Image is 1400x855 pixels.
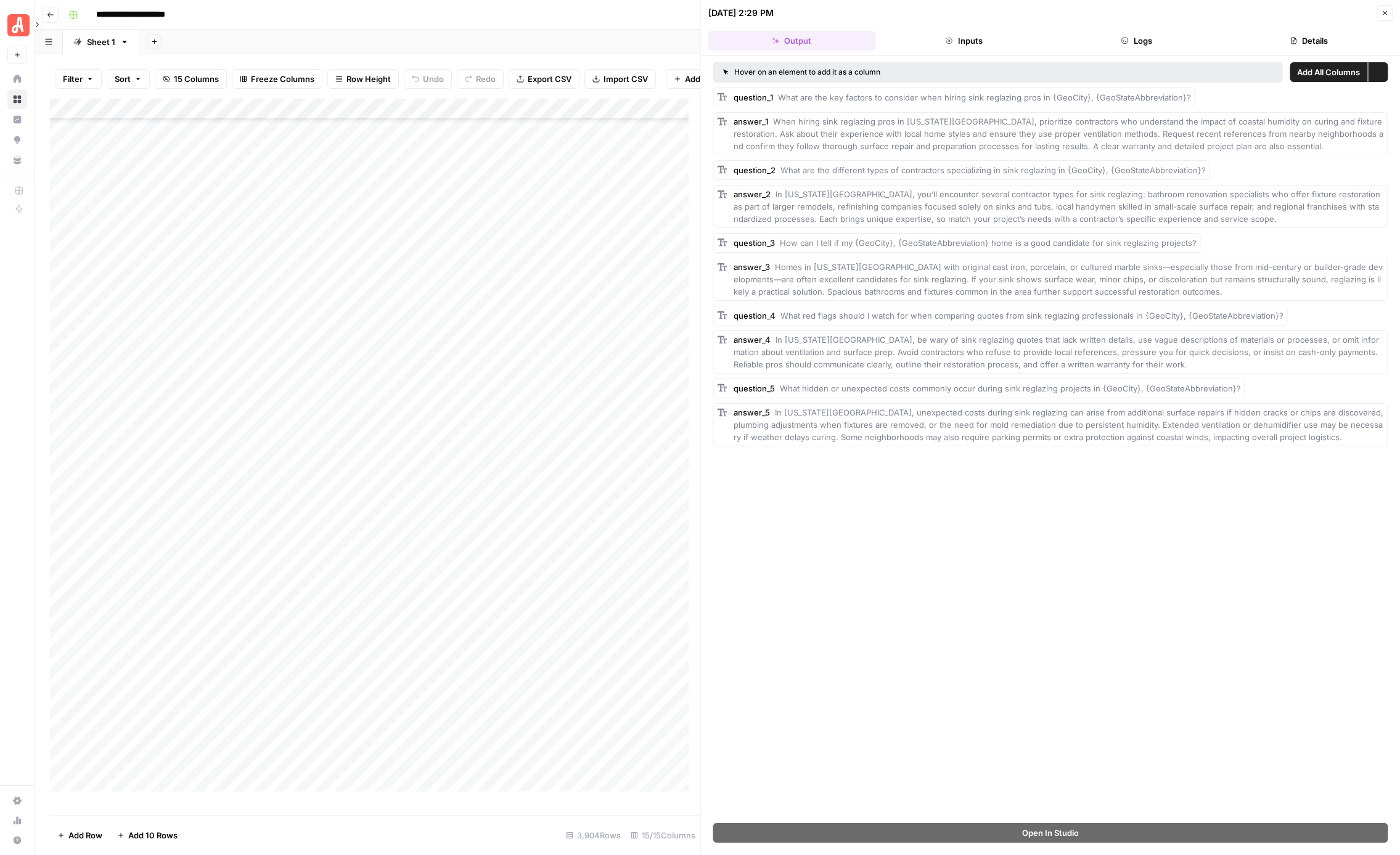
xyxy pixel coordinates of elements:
button: Freeze Columns [232,69,322,89]
span: When hiring sink reglazing pros in [US_STATE][GEOGRAPHIC_DATA], prioritize contractors who unders... [734,117,1385,151]
a: Settings [7,791,27,811]
span: Add 10 Rows [128,829,178,841]
button: Sort [107,69,150,89]
span: Filter [63,73,83,85]
span: Row Height [346,73,391,85]
span: question_2 [734,165,776,175]
div: Hover on an element to add it as a column [723,67,1076,78]
span: How can I tell if my {GeoCity}, {GeoStateAbbreviation} home is a good candidate for sink reglazin... [780,238,1197,248]
a: Opportunities [7,130,27,150]
button: Add Column [666,69,740,89]
button: Row Height [327,69,399,89]
span: Add Row [68,829,102,841]
button: Add Row [50,825,110,845]
button: Undo [404,69,452,89]
button: Export CSV [509,69,579,89]
span: Sort [115,73,131,85]
button: Output [708,31,876,51]
span: answer_4 [734,335,771,345]
button: Redo [457,69,504,89]
button: Add 10 Rows [110,825,185,845]
button: 15 Columns [155,69,227,89]
button: Logs [1053,31,1221,51]
span: Undo [423,73,444,85]
span: question_4 [734,311,776,321]
span: question_1 [734,92,773,102]
span: 15 Columns [174,73,219,85]
button: Filter [55,69,102,89]
span: Export CSV [528,73,571,85]
div: 15/15 Columns [626,825,700,845]
a: Insights [7,110,27,129]
span: Add Column [685,73,732,85]
button: Inputs [880,31,1048,51]
span: What are the key factors to consider when hiring sink reglazing pros in {GeoCity}, {GeoStateAbbre... [778,92,1191,102]
div: 3,904 Rows [561,825,626,845]
span: Freeze Columns [251,73,314,85]
span: Add All Columns [1297,66,1360,78]
button: Details [1225,31,1393,51]
button: Add All Columns [1290,62,1367,82]
a: Your Data [7,150,27,170]
div: [DATE] 2:29 PM [708,7,774,19]
span: Redo [476,73,496,85]
span: question_3 [734,238,775,248]
button: Help + Support [7,830,27,850]
img: Angi Logo [7,14,30,36]
span: Import CSV [604,73,648,85]
a: Usage [7,811,27,830]
span: In [US_STATE][GEOGRAPHIC_DATA], be wary of sink reglazing quotes that lack written details, use v... [734,335,1380,369]
button: Import CSV [584,69,656,89]
span: answer_1 [734,117,768,126]
a: Browse [7,89,27,109]
span: answer_2 [734,189,771,199]
span: answer_5 [734,407,770,417]
span: question_5 [734,383,775,393]
span: What hidden or unexpected costs commonly occur during sink reglazing projects in {GeoCity}, {GeoS... [780,383,1241,393]
span: What are the different types of contractors specializing in sink reglazing in {GeoCity}, {GeoStat... [780,165,1206,175]
span: In [US_STATE][GEOGRAPHIC_DATA], unexpected costs during sink reglazing can arise from additional ... [734,407,1386,442]
a: Home [7,69,27,89]
a: Sheet 1 [63,30,139,54]
span: Homes in [US_STATE][GEOGRAPHIC_DATA] with original cast iron, porcelain, or cultured marble sinks... [734,262,1383,297]
button: Open In Studio [713,823,1388,843]
button: Workspace: Angi [7,10,27,41]
span: Open In Studio [1022,827,1079,839]
span: What red flags should I watch for when comparing quotes from sink reglazing professionals in {Geo... [780,311,1283,321]
span: answer_3 [734,262,770,272]
div: Sheet 1 [87,36,115,48]
span: In [US_STATE][GEOGRAPHIC_DATA], you’ll encounter several contractor types for sink reglazing: bat... [734,189,1383,224]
